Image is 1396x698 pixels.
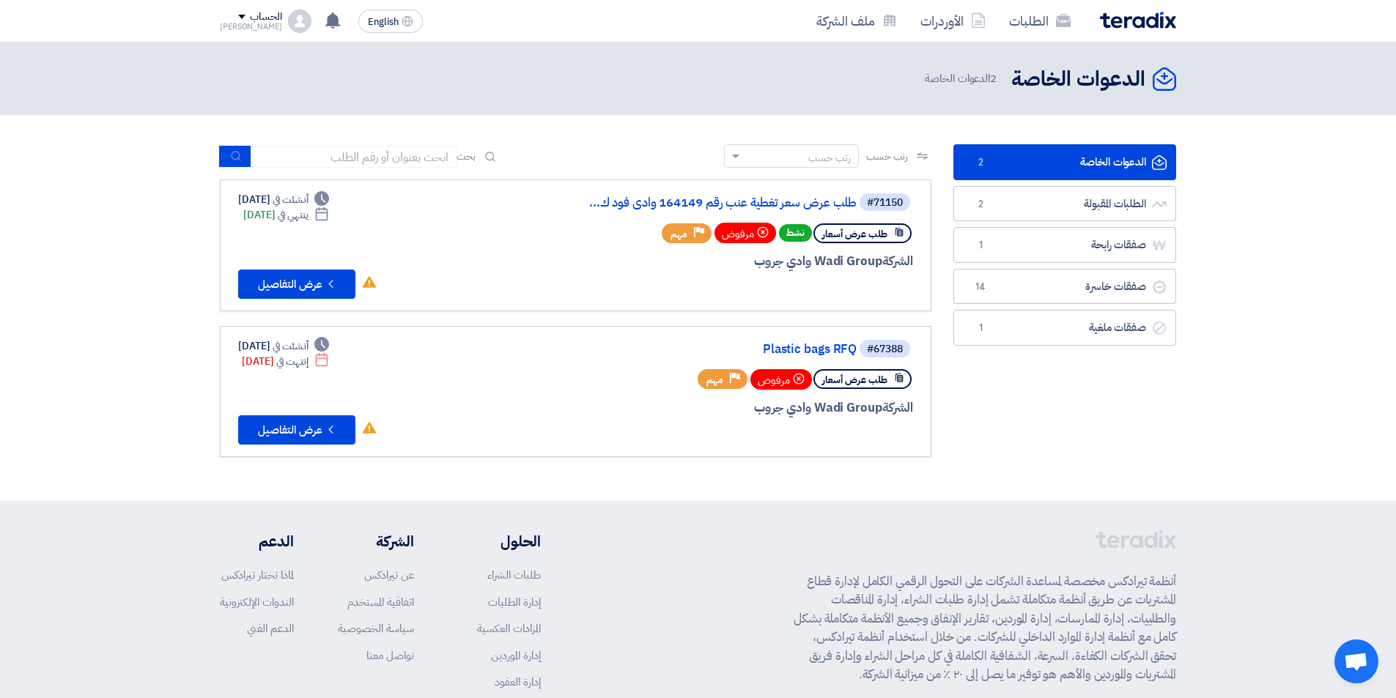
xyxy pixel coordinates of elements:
button: English [358,10,423,33]
span: 14 [972,280,989,294]
span: الشركة [882,398,914,417]
a: صفقات ملغية1 [953,310,1176,346]
span: طلب عرض أسعار [822,373,887,387]
a: عن تيرادكس [364,567,414,583]
div: Wadi Group وادي جروب [561,252,913,271]
div: [DATE] [238,192,329,207]
span: 2 [972,155,989,170]
h2: الدعوات الخاصة [1011,65,1145,94]
a: سياسة الخصوصية [338,620,414,636]
div: #67388 [867,344,903,354]
li: الدعم [220,530,294,552]
a: طلبات الشراء [487,567,541,583]
a: إدارة العقود [495,674,541,690]
span: الدعوات الخاصة [925,70,1000,87]
div: [DATE] [238,338,329,354]
p: أنظمة تيرادكس مخصصة لمساعدة الشركات على التحول الرقمي الكامل لإدارة قطاع المشتريات عن طريق أنظمة ... [794,572,1176,684]
div: مرفوض [714,223,776,243]
div: [DATE] [242,354,329,369]
button: عرض التفاصيل [238,270,355,299]
span: مهم [706,373,723,387]
a: اتفاقية المستخدم [347,594,414,610]
span: ينتهي في [278,207,308,223]
a: لماذا تختار تيرادكس [221,567,294,583]
a: الندوات الإلكترونية [220,594,294,610]
span: بحث [457,149,476,164]
span: 1 [972,321,989,335]
img: Teradix logo [1100,12,1176,29]
span: 2 [990,70,997,86]
span: أنشئت في [273,192,308,207]
a: المزادات العكسية [477,620,541,636]
a: الأوردرات [909,4,997,38]
span: الشركة [882,252,914,270]
span: نشط [779,224,812,242]
a: Plastic bags RFQ [564,343,857,356]
span: إنتهت في [276,354,308,369]
a: إدارة الطلبات [488,594,541,610]
span: رتب حسب [866,149,908,164]
input: ابحث بعنوان أو رقم الطلب [251,146,457,168]
div: رتب حسب [808,150,851,166]
a: طلب عرض سعر تغطية عنب رقم 164149 وادى فود ك... [564,196,857,209]
a: الدعم الفني [247,620,294,636]
span: 1 [972,238,989,253]
a: الطلبات [997,4,1082,38]
a: ملف الشركة [805,4,909,38]
a: صفقات رابحة1 [953,227,1176,263]
a: تواصل معنا [366,647,414,664]
a: الدعوات الخاصة2 [953,144,1176,180]
button: عرض التفاصيل [238,415,355,445]
a: الطلبات المقبولة2 [953,186,1176,222]
div: الحساب [250,11,281,23]
img: profile_test.png [288,10,311,33]
a: إدارة الموردين [491,647,541,664]
div: مرفوض [750,369,812,390]
a: Open chat [1334,639,1378,683]
a: صفقات خاسرة14 [953,269,1176,305]
div: [DATE] [243,207,329,223]
span: English [368,17,399,27]
li: الشركة [338,530,414,552]
span: طلب عرض أسعار [822,227,887,241]
span: أنشئت في [273,338,308,354]
div: [PERSON_NAME] [220,23,282,31]
div: #71150 [867,198,903,208]
span: مهم [671,227,687,241]
span: 2 [972,197,989,212]
div: Wadi Group وادي جروب [561,398,913,417]
li: الحلول [458,530,541,552]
